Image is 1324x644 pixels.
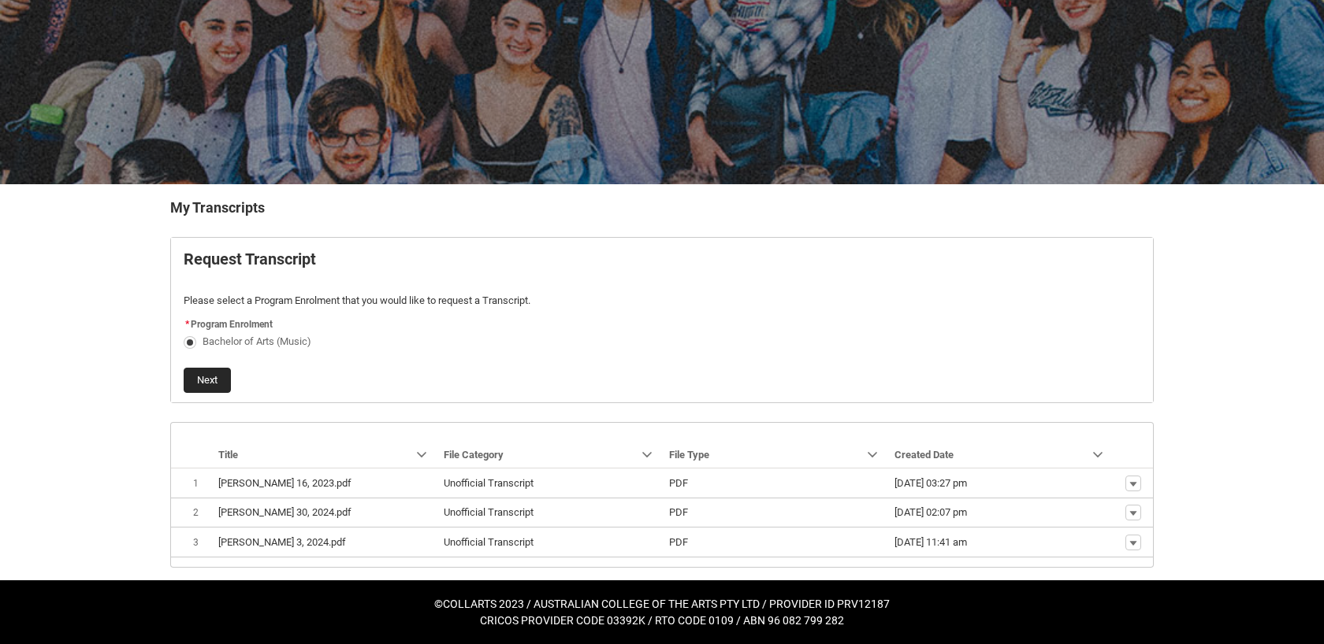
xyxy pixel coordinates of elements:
lightning-base-formatted-text: [PERSON_NAME] 16, 2023.pdf [218,477,351,489]
lightning-base-formatted-text: Unofficial Transcript [444,506,534,518]
lightning-formatted-date-time: [DATE] 02:07 pm [894,506,967,518]
lightning-formatted-date-time: [DATE] 11:41 am [894,536,967,548]
button: Next [184,368,231,393]
lightning-base-formatted-text: [PERSON_NAME] 3, 2024.pdf [218,536,346,548]
b: My Transcripts [170,199,265,216]
lightning-base-formatted-text: PDF [669,477,688,489]
lightning-base-formatted-text: PDF [669,536,688,548]
lightning-base-formatted-text: Unofficial Transcript [444,536,534,548]
lightning-base-formatted-text: [PERSON_NAME] 30, 2024.pdf [218,506,351,518]
lightning-base-formatted-text: Unofficial Transcript [444,477,534,489]
span: Bachelor of Arts (Music) [203,335,311,347]
span: Program Enrolment [191,319,273,330]
p: Please select a Program Enrolment that you would like to request a Transcript. [184,293,1140,309]
lightning-formatted-date-time: [DATE] 03:27 pm [894,477,967,489]
b: Request Transcript [184,250,316,268]
lightning-base-formatted-text: PDF [669,506,688,518]
article: Request_Student_Transcript flow [170,237,1154,403]
abbr: required [185,319,189,330]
